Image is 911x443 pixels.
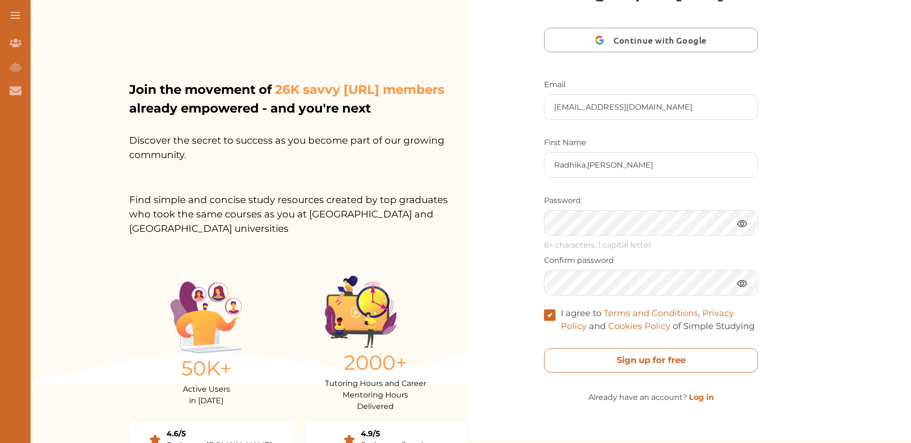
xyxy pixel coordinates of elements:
span: Continue with Google [613,29,711,51]
div: 4.9/5 [361,428,428,440]
p: Confirm password [544,255,758,266]
img: Illustration.25158f3c.png [170,282,242,353]
img: eye.3286bcf0.webp [736,277,748,289]
p: Find simple and concise study resources created by top graduates who took the same courses as you... [129,177,467,251]
p: 8+ characters, 1 capital letter [544,239,758,251]
p: 50K+ [170,353,242,384]
a: Cookies Policy [608,321,670,331]
p: Already have an account? [544,392,758,403]
span: 26K savvy [URL] members [275,82,444,97]
p: Tutoring Hours and Career Mentoring Hours Delivered [325,378,426,412]
p: 2000+ [325,348,426,378]
input: Enter your first name [544,153,757,177]
img: Group%201403.ccdcecb8.png [325,276,397,348]
p: Discover the secret to success as you become part of our growing community. [129,118,467,177]
input: Enter your email [544,95,757,119]
p: Password [544,195,758,206]
img: eye.3286bcf0.webp [736,217,748,229]
div: 4.6/5 [167,428,272,440]
p: Join the movement of already empowered - and you're next [129,80,466,118]
p: First Name [544,137,758,148]
label: I agree to , and of Simple Studying [544,307,758,333]
a: Log in [689,393,714,402]
p: Active Users in [DATE] [170,384,242,407]
button: Sign up for free [544,348,758,373]
button: Continue with Google [544,28,758,52]
a: Terms and Conditions [604,308,698,318]
p: Email [544,79,758,91]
